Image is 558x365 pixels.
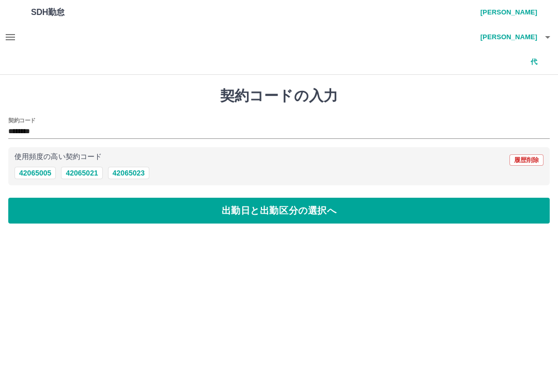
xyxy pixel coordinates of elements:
button: 出勤日と出勤区分の選択へ [8,198,550,224]
h1: 契約コードの入力 [8,87,550,105]
h2: 契約コード [8,116,36,124]
button: 42065021 [61,167,102,179]
button: 42065005 [14,167,56,179]
button: 42065023 [108,167,149,179]
p: 使用頻度の高い契約コード [14,153,102,161]
button: 履歴削除 [509,154,544,166]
